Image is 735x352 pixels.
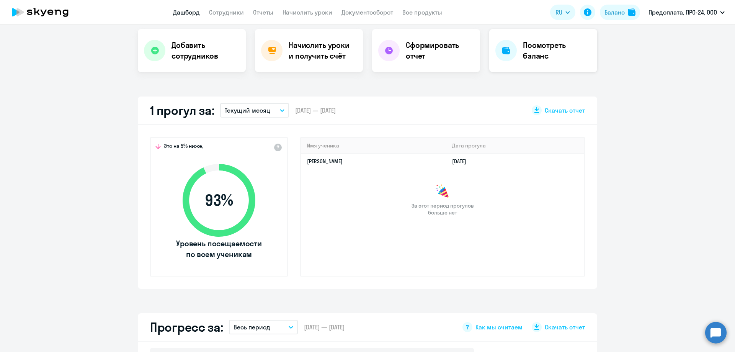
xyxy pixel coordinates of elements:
th: Имя ученика [301,138,446,154]
button: Весь период [229,320,298,334]
span: За этот период прогулов больше нет [410,202,475,216]
th: Дата прогула [446,138,584,154]
span: Скачать отчет [545,323,585,331]
span: RU [555,8,562,17]
span: Уровень посещаемости по всем ученикам [175,238,263,260]
a: Отчеты [253,8,273,16]
h2: Прогресс за: [150,319,223,335]
div: Баланс [604,8,625,17]
p: Предоплата, ПРО-24, ООО [648,8,717,17]
h2: 1 прогул за: [150,103,214,118]
img: congrats [435,184,450,199]
h4: Посмотреть баланс [523,40,591,61]
a: Все продукты [402,8,442,16]
a: [DATE] [452,158,472,165]
button: Текущий месяц [220,103,289,118]
p: Текущий месяц [225,106,270,115]
h4: Добавить сотрудников [171,40,240,61]
span: [DATE] — [DATE] [304,323,345,331]
a: Сотрудники [209,8,244,16]
a: Начислить уроки [283,8,332,16]
button: Предоплата, ПРО-24, ООО [645,3,728,21]
a: Дашборд [173,8,200,16]
span: [DATE] — [DATE] [295,106,336,115]
a: [PERSON_NAME] [307,158,343,165]
span: Скачать отчет [545,106,585,115]
a: Документооборот [341,8,393,16]
button: Балансbalance [600,5,640,20]
h4: Сформировать отчет [406,40,474,61]
span: 93 % [175,191,263,210]
span: Это на 5% ниже, [164,142,203,152]
button: RU [550,5,575,20]
span: Как мы считаем [475,323,523,331]
p: Весь период [234,323,270,332]
h4: Начислить уроки и получить счёт [289,40,355,61]
img: balance [628,8,635,16]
